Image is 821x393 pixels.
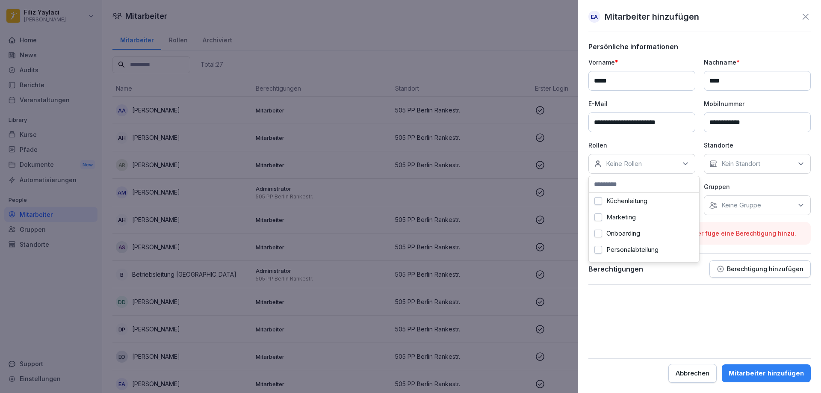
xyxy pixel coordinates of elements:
p: Nachname [704,58,811,67]
p: Berechtigung hinzufügen [727,266,803,272]
p: Keine Rollen [606,160,642,168]
button: Mitarbeiter hinzufügen [722,364,811,382]
p: Gruppen [704,182,811,191]
div: EA [588,11,600,23]
p: Berechtigungen [588,265,643,273]
div: Abbrechen [676,369,709,378]
p: Bitte wähle einen Standort aus oder füge eine Berechtigung hinzu. [595,229,804,238]
div: Mitarbeiter hinzufügen [729,369,804,378]
p: Standorte [704,141,811,150]
label: Onboarding [606,230,640,237]
p: Persönliche informationen [588,42,811,51]
button: Abbrechen [668,364,717,383]
p: Kein Standort [721,160,760,168]
p: Mobilnummer [704,99,811,108]
button: Berechtigung hinzufügen [709,260,811,278]
p: Mitarbeiter hinzufügen [605,10,699,23]
p: Rollen [588,141,695,150]
p: Vorname [588,58,695,67]
label: Küchenleitung [606,197,647,205]
p: E-Mail [588,99,695,108]
p: Keine Gruppe [721,201,761,210]
label: Personalabteilung [606,246,659,254]
label: Marketing [606,213,636,221]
